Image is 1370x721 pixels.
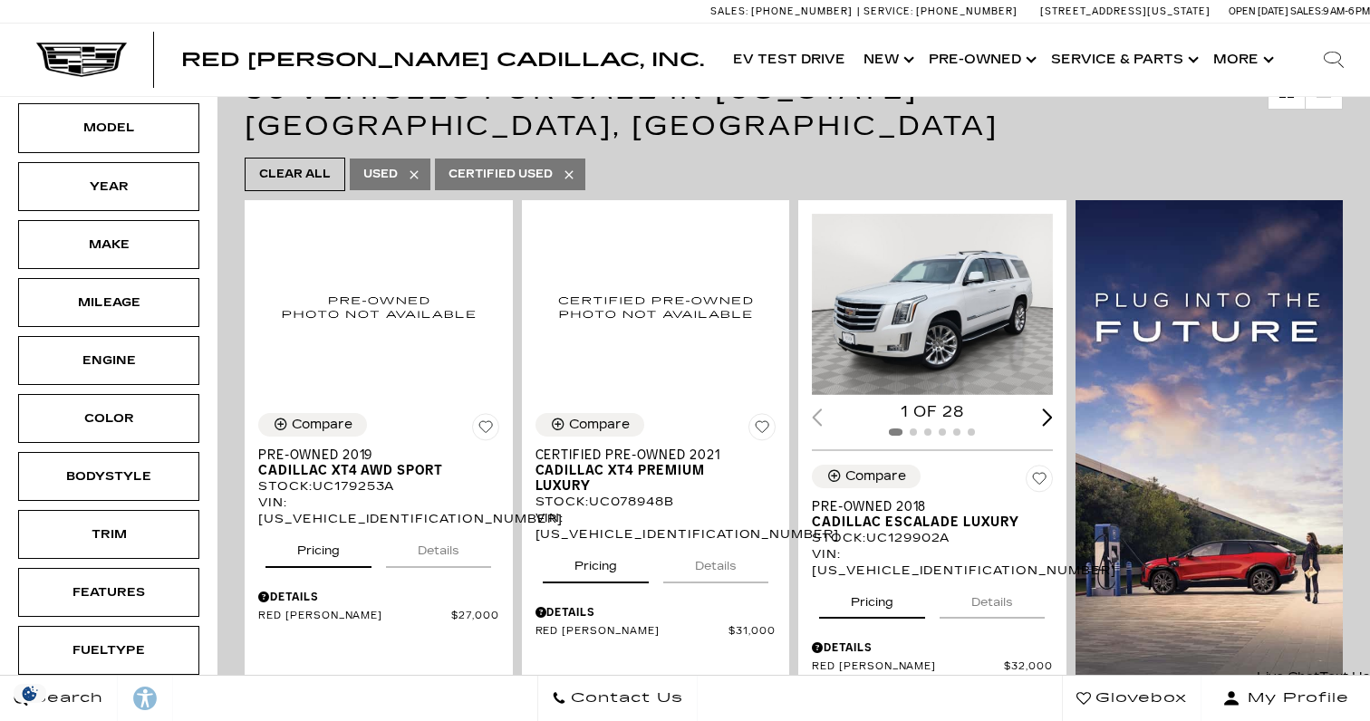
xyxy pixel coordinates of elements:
[535,494,777,510] div: Stock : UC078948B
[292,417,352,433] div: Compare
[18,452,199,501] div: BodystyleBodystyle
[63,524,154,544] div: Trim
[63,177,154,197] div: Year
[1204,24,1279,96] button: More
[854,24,920,96] a: New
[258,495,499,527] div: VIN: [US_VEHICLE_IDENTIFICATION_NUMBER]
[812,499,1039,514] span: Pre-Owned 2018
[916,5,1018,17] span: [PHONE_NUMBER]
[18,220,199,269] div: MakeMake
[63,235,154,255] div: Make
[18,336,199,385] div: EngineEngine
[258,413,367,437] button: Compare Vehicle
[535,447,763,463] span: Certified Pre-Owned 2021
[812,639,1053,656] div: Pricing Details - Pre-Owned 2018 Cadillac Escalade Luxury
[535,510,777,543] div: VIN: [US_VEHICLE_IDENTIFICATION_NUMBER]
[472,413,499,447] button: Save Vehicle
[36,43,127,77] img: Cadillac Dark Logo with Cadillac White Text
[1062,676,1201,721] a: Glovebox
[1319,669,1370,685] span: Text Us
[728,625,776,639] span: $31,000
[451,610,499,623] span: $27,000
[18,103,199,152] div: ModelModel
[28,686,103,711] span: Search
[566,686,683,711] span: Contact Us
[920,24,1042,96] a: Pre-Owned
[537,676,698,721] a: Contact Us
[1201,676,1370,721] button: Open user profile menu
[9,684,51,703] section: Click to Open Cookie Consent Modal
[386,527,491,567] button: details tab
[535,413,644,437] button: Compare Vehicle
[1026,465,1053,499] button: Save Vehicle
[569,417,630,433] div: Compare
[812,660,1053,674] a: Red [PERSON_NAME] $32,000
[259,163,331,186] span: Clear All
[812,214,1053,395] img: 2018 Cadillac Escalade Luxury 1
[1240,686,1349,711] span: My Profile
[710,6,857,16] a: Sales: [PHONE_NUMBER]
[812,402,1053,422] div: 1 of 28
[535,604,777,620] div: Pricing Details - Certified Pre-Owned 2021 Cadillac XT4 Premium Luxury
[535,625,729,639] span: Red [PERSON_NAME]
[1229,5,1288,17] span: Open [DATE]
[1004,660,1053,674] span: $32,000
[363,163,398,186] span: Used
[63,409,154,428] div: Color
[845,468,906,485] div: Compare
[819,579,925,619] button: pricing tab
[1290,5,1323,17] span: Sales:
[543,543,649,582] button: pricing tab
[63,640,154,660] div: Fueltype
[63,351,154,370] div: Engine
[18,568,199,617] div: FeaturesFeatures
[1323,5,1370,17] span: 9 AM-6 PM
[710,5,748,17] span: Sales:
[1257,665,1319,690] a: Live Chat
[18,278,199,327] div: MileageMileage
[1319,665,1370,690] a: Text Us
[940,579,1045,619] button: details tab
[9,684,51,703] img: Opt-Out Icon
[18,394,199,443] div: ColorColor
[18,510,199,559] div: TrimTrim
[265,527,371,567] button: pricing tab
[812,514,1039,530] span: Cadillac Escalade Luxury
[18,626,199,675] div: FueltypeFueltype
[1091,686,1187,711] span: Glovebox
[535,214,777,399] img: 2021 Cadillac XT4 Premium Luxury
[812,660,1004,674] span: Red [PERSON_NAME]
[812,465,921,488] button: Compare Vehicle
[1042,409,1053,426] div: Next slide
[535,463,763,494] span: Cadillac XT4 Premium Luxury
[1040,5,1211,17] a: [STREET_ADDRESS][US_STATE]
[258,589,499,605] div: Pricing Details - Pre-Owned 2019 Cadillac XT4 AWD Sport
[449,163,553,186] span: Certified Used
[812,214,1053,395] div: 1 / 2
[63,582,154,602] div: Features
[181,51,704,69] a: Red [PERSON_NAME] Cadillac, Inc.
[812,499,1053,530] a: Pre-Owned 2018Cadillac Escalade Luxury
[663,543,768,582] button: details tab
[1042,24,1204,96] a: Service & Parts
[258,463,486,478] span: Cadillac XT4 AWD Sport
[812,530,1053,546] div: Stock : UC129902A
[258,610,451,623] span: Red [PERSON_NAME]
[1257,669,1319,685] span: Live Chat
[258,610,499,623] a: Red [PERSON_NAME] $27,000
[535,625,777,639] a: Red [PERSON_NAME] $31,000
[724,24,854,96] a: EV Test Drive
[258,478,499,495] div: Stock : UC179253A
[258,447,499,478] a: Pre-Owned 2019Cadillac XT4 AWD Sport
[18,162,199,211] div: YearYear
[857,6,1022,16] a: Service: [PHONE_NUMBER]
[63,118,154,138] div: Model
[258,214,499,399] img: 2019 Cadillac XT4 AWD Sport
[63,293,154,312] div: Mileage
[535,447,777,494] a: Certified Pre-Owned 2021Cadillac XT4 Premium Luxury
[181,49,704,71] span: Red [PERSON_NAME] Cadillac, Inc.
[812,546,1053,579] div: VIN: [US_VEHICLE_IDENTIFICATION_NUMBER]
[748,413,776,447] button: Save Vehicle
[63,466,154,486] div: Bodystyle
